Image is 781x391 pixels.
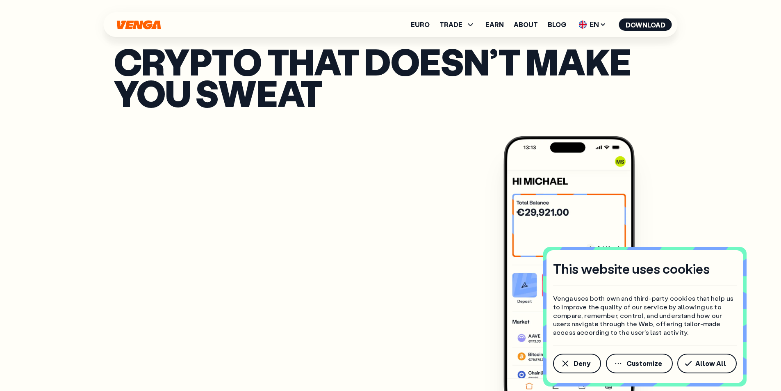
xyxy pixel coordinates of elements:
span: Allow All [695,360,726,367]
p: Venga uses both own and third-party cookies that help us to improve the quality of our service by... [553,294,737,337]
span: TRADE [439,20,476,30]
span: TRADE [439,21,462,28]
span: EN [576,18,609,31]
button: Customize [606,354,673,373]
a: Earn [485,21,504,28]
button: Deny [553,354,601,373]
img: flag-uk [579,21,587,29]
a: About [514,21,538,28]
p: Crypto that doesn’t make you sweat [114,46,668,108]
svg: Home [116,20,162,30]
span: Customize [626,360,662,367]
a: Blog [548,21,566,28]
button: Download [619,18,672,31]
a: Euro [411,21,430,28]
button: Allow All [677,354,737,373]
h4: This website uses cookies [553,260,710,277]
span: Deny [574,360,590,367]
